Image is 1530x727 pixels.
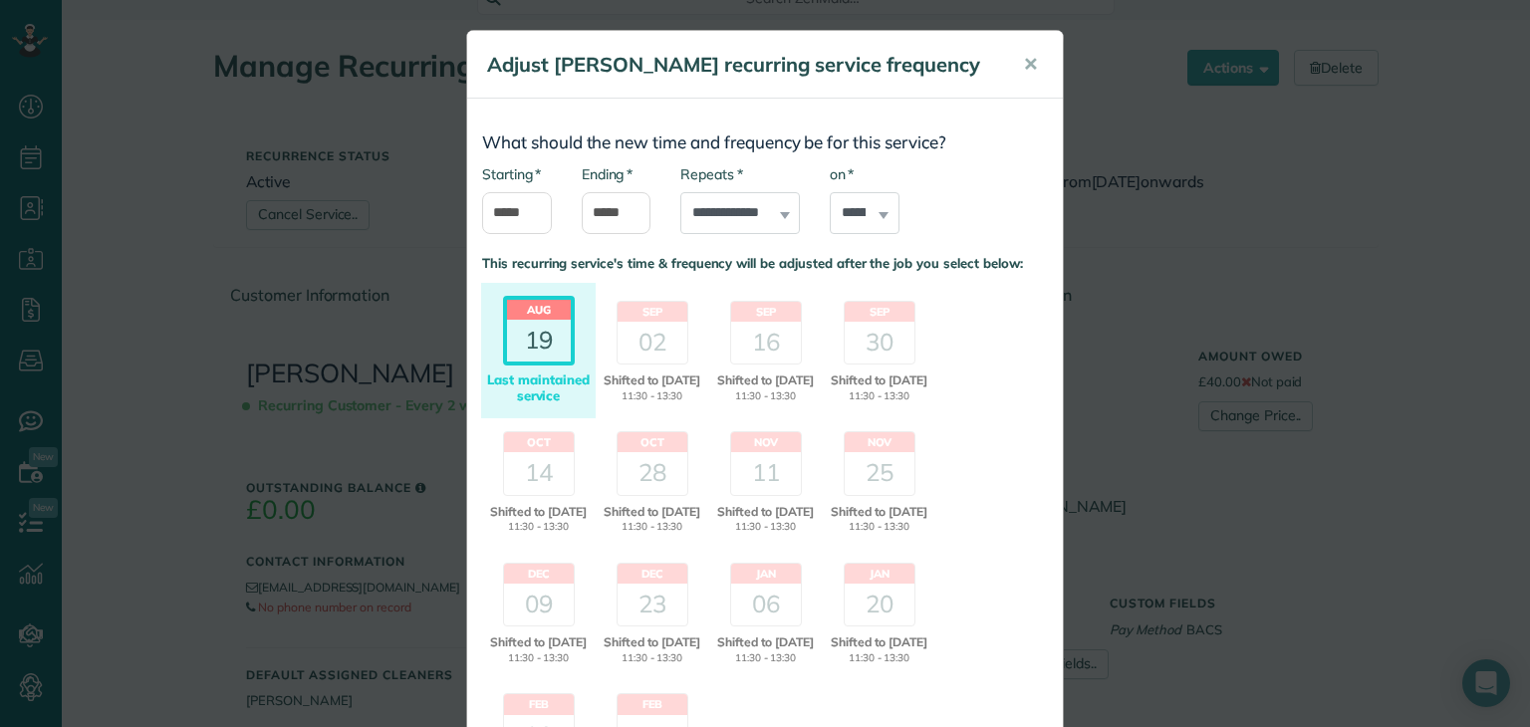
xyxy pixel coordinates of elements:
[618,432,687,452] header: Oct
[482,254,1048,273] p: This recurring service's time & frequency will be adjusted after the job you select below:
[825,503,933,521] span: Shifted to [DATE]
[504,452,574,494] div: 14
[484,503,593,521] span: Shifted to [DATE]
[598,520,706,535] span: 11:30 - 13:30
[504,584,574,625] div: 09
[618,322,687,363] div: 02
[504,564,574,584] header: Dec
[598,633,706,651] span: Shifted to [DATE]
[830,164,854,184] label: on
[825,389,933,404] span: 11:30 - 13:30
[1023,53,1038,76] span: ✕
[825,371,933,389] span: Shifted to [DATE]
[711,389,820,404] span: 11:30 - 13:30
[507,300,571,320] header: Aug
[598,503,706,521] span: Shifted to [DATE]
[731,452,801,494] div: 11
[845,584,914,625] div: 20
[484,520,593,535] span: 11:30 - 13:30
[731,584,801,625] div: 06
[731,302,801,322] header: Sep
[825,651,933,666] span: 11:30 - 13:30
[484,372,593,403] div: Last maintained service
[711,371,820,389] span: Shifted to [DATE]
[711,651,820,666] span: 11:30 - 13:30
[598,389,706,404] span: 11:30 - 13:30
[482,133,1048,152] h3: What should the new time and frequency be for this service?
[845,452,914,494] div: 25
[711,633,820,651] span: Shifted to [DATE]
[680,164,742,184] label: Repeats
[484,651,593,666] span: 11:30 - 13:30
[731,322,801,363] div: 16
[618,302,687,322] header: Sep
[487,51,995,79] h5: Adjust [PERSON_NAME] recurring service frequency
[845,564,914,584] header: Jan
[598,371,706,389] span: Shifted to [DATE]
[825,633,933,651] span: Shifted to [DATE]
[618,564,687,584] header: Dec
[618,584,687,625] div: 23
[825,520,933,535] span: 11:30 - 13:30
[618,452,687,494] div: 28
[711,520,820,535] span: 11:30 - 13:30
[598,651,706,666] span: 11:30 - 13:30
[731,564,801,584] header: Jan
[582,164,633,184] label: Ending
[845,322,914,363] div: 30
[618,694,687,714] header: Feb
[507,320,571,362] div: 19
[484,633,593,651] span: Shifted to [DATE]
[504,432,574,452] header: Oct
[845,432,914,452] header: Nov
[845,302,914,322] header: Sep
[504,694,574,714] header: Feb
[731,432,801,452] header: Nov
[482,164,541,184] label: Starting
[711,503,820,521] span: Shifted to [DATE]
